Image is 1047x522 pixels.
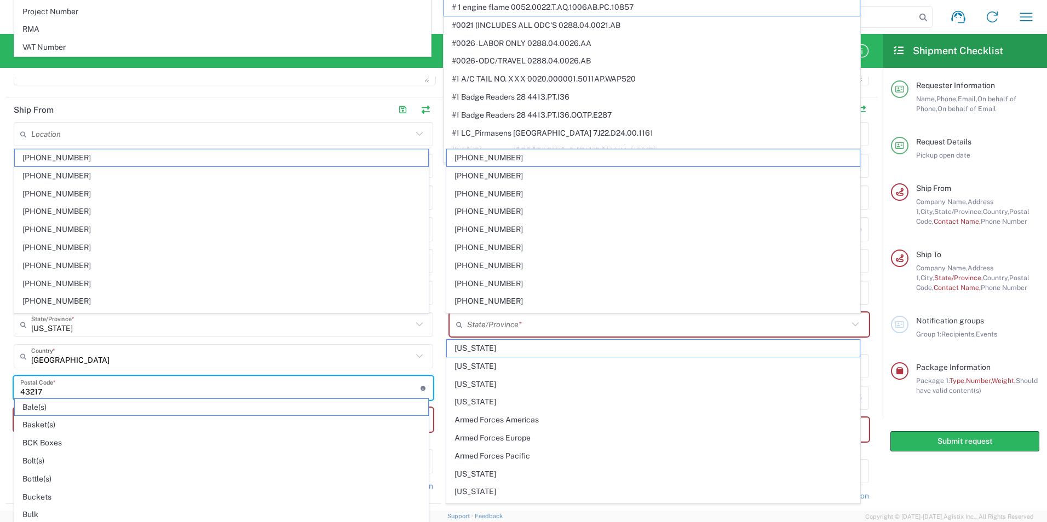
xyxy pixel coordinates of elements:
span: Basket(s) [15,416,428,433]
span: Phone Number [981,283,1027,292]
span: Contact Name, [934,283,981,292]
span: [US_STATE] [447,376,860,393]
span: Name, [916,95,936,103]
span: [PHONE_NUMBER] [15,221,428,238]
span: Weight, [992,376,1016,385]
span: [US_STATE] [447,358,860,375]
span: City, [921,207,934,216]
span: [PHONE_NUMBER] [15,257,428,274]
a: Feedback [475,513,503,519]
span: Events [976,330,997,338]
span: [PHONE_NUMBER] [15,203,428,220]
span: [PHONE_NUMBER] [447,185,860,202]
span: [PHONE_NUMBER] [447,221,860,238]
span: Server: 2025.20.0-db47332bad5 [13,513,148,520]
span: Requester Information [916,81,995,90]
span: [PHONE_NUMBER] [15,311,428,328]
span: [US_STATE] [447,393,860,410]
span: Country, [983,207,1009,216]
span: Bale(s) [15,399,428,416]
span: Armed Forces Pacific [447,448,860,465]
span: Bolt(s) [15,453,428,469]
span: State/Province, [934,207,983,216]
span: [PHONE_NUMBER] [447,257,860,274]
span: Number, [966,376,992,385]
img: dyncorp [13,7,107,27]
h2: Shipment Request [13,44,98,57]
span: [PHONE_NUMBER] [447,239,860,256]
span: Company Name, [916,198,968,206]
span: Bottle(s) [15,471,428,488]
span: Buckets [15,489,428,506]
span: [PHONE_NUMBER] [15,239,428,256]
span: [PHONE_NUMBER] [447,293,860,310]
span: [PHONE_NUMBER] [447,203,860,220]
span: Armed Forces Europe [447,430,860,446]
span: Group 1: [916,330,941,338]
h2: Ship From [14,105,54,115]
span: Phone Number [981,217,1027,225]
span: Contact Name, [934,217,981,225]
h2: Shipment Checklist [893,44,1003,57]
span: [PHONE_NUMBER] [15,185,428,202]
a: Support [447,513,475,519]
span: [PHONE_NUMBER] [15,293,428,310]
span: [US_STATE] [447,340,860,357]
span: [US_STATE] [447,466,860,483]
span: #1 LC_Pirmasens [GEOGRAPHIC_DATA] 7J22.D24.00.1161 [444,125,860,142]
span: [PHONE_NUMBER] [447,167,860,184]
span: Phone, [936,95,958,103]
span: [US_STATE] [447,501,860,518]
span: #1 A/C TAIL NO. XXX 0020.000001.5011AP.WAP520 [444,71,860,88]
span: Package 1: [916,376,950,385]
span: Company Name, [916,264,968,272]
span: Type, [950,376,966,385]
span: [PHONE_NUMBER] [447,275,860,292]
div: This field is required [450,337,869,346]
span: City, [921,274,934,282]
span: [PHONE_NUMBER] [447,149,860,166]
span: [PHONE_NUMBER] [15,149,428,166]
span: Ship From [916,184,951,193]
span: BCK Boxes [15,434,428,451]
span: Notification groups [916,316,984,325]
span: On behalf of Email [937,105,996,113]
span: #1 LC_Pirmasens [GEOGRAPHIC_DATA] [DOMAIN_NAME] [444,142,860,159]
span: State/Province, [934,274,983,282]
span: Ship To [916,250,941,259]
span: [US_STATE] [447,483,860,500]
span: Package Information [916,363,991,372]
span: Country, [983,274,1009,282]
span: Request Details [916,137,971,146]
span: [PHONE_NUMBER] [15,275,428,292]
span: Copyright © [DATE]-[DATE] Agistix Inc., All Rights Reserved [865,512,1034,521]
span: #1 Badge Readers 28 4413.PT.I36.OO.TP.E287 [444,107,860,124]
span: Email, [958,95,977,103]
span: #1 Badge Readers 28 4413.PT.I36 [444,89,860,106]
button: Submit request [890,431,1039,451]
span: [PHONE_NUMBER] [15,167,428,184]
span: [PHONE_NUMBER] [447,311,860,328]
span: #1 LC_Pirmasens Germany [DOMAIN_NAME] [444,160,860,177]
span: Armed Forces Americas [447,411,860,428]
span: Pickup open date [916,151,970,159]
span: Recipients, [941,330,976,338]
